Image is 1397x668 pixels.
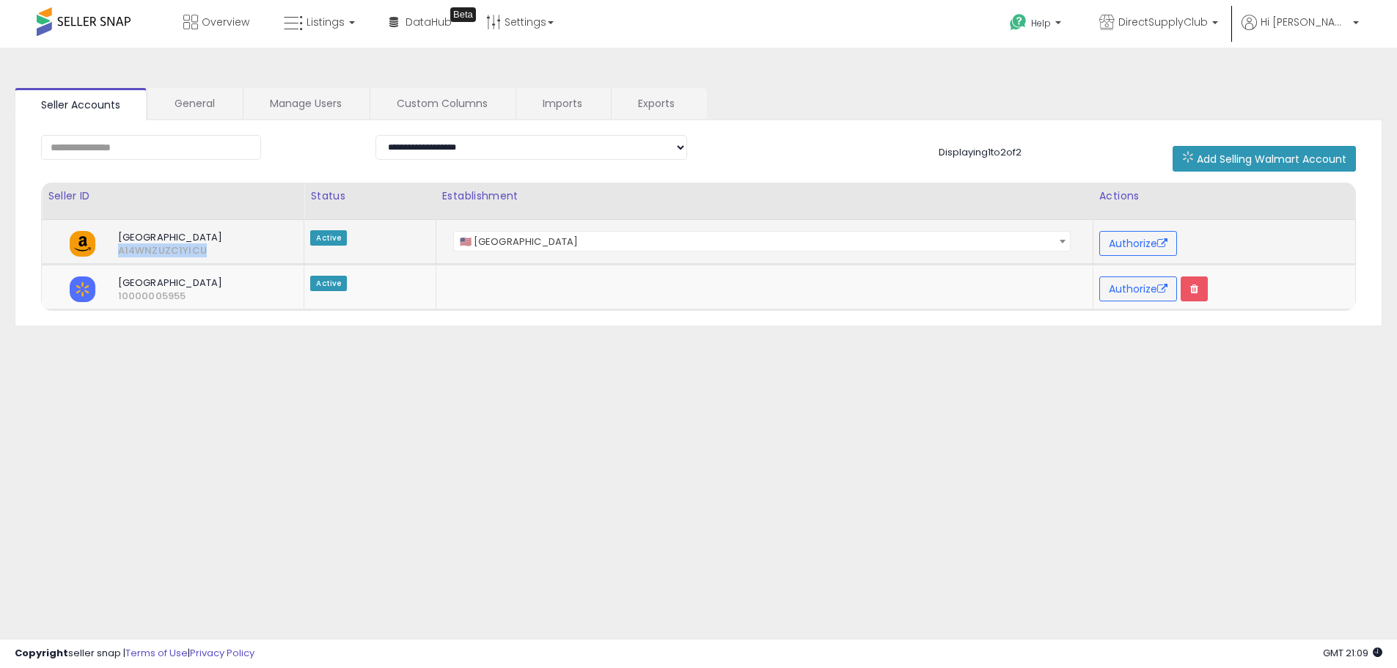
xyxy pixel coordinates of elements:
[48,188,298,204] div: Seller ID
[1323,646,1382,660] span: 2025-09-12 21:09 GMT
[190,646,254,660] a: Privacy Policy
[15,646,68,660] strong: Copyright
[107,290,134,303] span: 10000005955
[370,88,514,119] a: Custom Columns
[1242,15,1359,48] a: Hi [PERSON_NAME]
[310,188,429,204] div: Status
[453,231,1071,252] span: 🇺🇸 United States
[310,276,347,291] span: Active
[1099,276,1177,301] button: Authorize
[1173,146,1356,172] button: Add Selling Walmart Account
[70,276,95,302] img: walmart.png
[1031,17,1051,29] span: Help
[1099,231,1177,256] button: Authorize
[107,276,271,290] span: [GEOGRAPHIC_DATA]
[70,231,95,257] img: amazon.png
[310,230,347,246] span: Active
[998,2,1076,48] a: Help
[612,88,705,119] a: Exports
[516,88,609,119] a: Imports
[125,646,188,660] a: Terms of Use
[939,145,1022,159] span: Displaying 1 to 2 of 2
[15,647,254,661] div: seller snap | |
[107,231,271,244] span: [GEOGRAPHIC_DATA]
[406,15,452,29] span: DataHub
[307,15,345,29] span: Listings
[15,88,147,120] a: Seller Accounts
[442,188,1087,204] div: Establishment
[1261,15,1349,29] span: Hi [PERSON_NAME]
[450,7,476,22] div: Tooltip anchor
[1118,15,1208,29] span: DirectSupplyClub
[107,244,134,257] span: A14WNZUZC1YICU
[148,88,241,119] a: General
[1099,188,1349,204] div: Actions
[202,15,249,29] span: Overview
[454,232,1070,252] span: 🇺🇸 United States
[1009,13,1027,32] i: Get Help
[1197,152,1346,166] span: Add Selling Walmart Account
[243,88,368,119] a: Manage Users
